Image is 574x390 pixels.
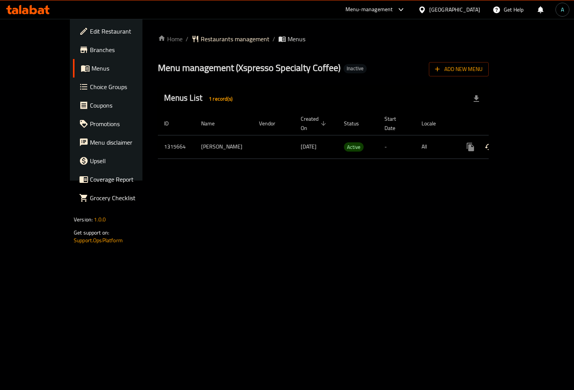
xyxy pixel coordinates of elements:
span: Coupons [90,101,159,110]
span: Grocery Checklist [90,193,159,203]
a: Branches [73,41,166,59]
span: Start Date [384,114,406,133]
li: / [273,34,275,44]
div: Inactive [344,64,367,73]
span: Choice Groups [90,82,159,91]
a: Coverage Report [73,170,166,189]
div: Menu-management [345,5,393,14]
a: Menu disclaimer [73,133,166,152]
button: Add New Menu [429,62,489,76]
span: 1.0.0 [94,214,106,225]
span: Vendor [259,119,285,128]
a: Edit Restaurant [73,22,166,41]
span: Add New Menu [435,64,483,74]
span: Get support on: [74,228,109,238]
td: All [415,135,455,159]
span: Menus [91,64,159,73]
td: [PERSON_NAME] [195,135,253,159]
button: more [461,138,480,156]
span: Created On [301,114,328,133]
span: Locale [422,119,446,128]
div: Total records count [204,93,237,105]
span: Edit Restaurant [90,27,159,36]
a: Restaurants management [191,34,269,44]
span: Status [344,119,369,128]
span: Restaurants management [201,34,269,44]
span: ID [164,119,179,128]
span: Menu disclaimer [90,138,159,147]
span: A [561,5,564,14]
a: Promotions [73,115,166,133]
a: Support.OpsPlatform [74,235,123,245]
button: Change Status [480,138,498,156]
span: Coverage Report [90,175,159,184]
a: Home [158,34,183,44]
span: Active [344,143,364,152]
th: Actions [455,112,542,135]
span: Branches [90,45,159,54]
td: - [378,135,415,159]
a: Upsell [73,152,166,170]
div: Export file [467,89,486,108]
h2: Menus List [164,92,237,105]
nav: breadcrumb [158,34,489,44]
span: Promotions [90,119,159,128]
table: enhanced table [158,112,542,159]
span: [DATE] [301,142,317,152]
a: Grocery Checklist [73,189,166,207]
span: 1 record(s) [204,95,237,103]
td: 1315664 [158,135,195,159]
div: [GEOGRAPHIC_DATA] [429,5,480,14]
span: Inactive [344,65,367,72]
span: Menu management ( Xspresso Specialty Coffee ) [158,59,340,76]
span: Upsell [90,156,159,165]
a: Menus [73,59,166,78]
a: Choice Groups [73,78,166,96]
li: / [186,34,188,44]
span: Menus [288,34,305,44]
span: Version: [74,214,93,225]
a: Coupons [73,96,166,115]
span: Name [201,119,225,128]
